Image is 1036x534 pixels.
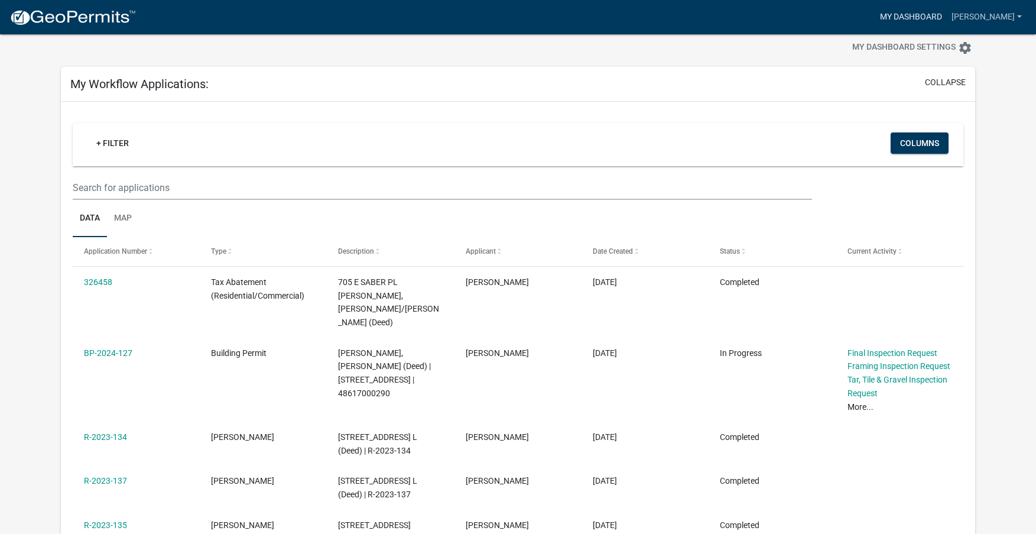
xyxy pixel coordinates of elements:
a: R-2023-134 [84,432,127,442]
datatable-header-cell: Current Activity [836,237,963,266]
input: Search for applications [73,176,812,200]
a: Final Inspection Request [847,348,937,358]
datatable-header-cell: Type [200,237,327,266]
span: Rental Registration [211,520,274,530]
a: Map [107,200,139,238]
a: + Filter [87,132,138,154]
span: Tax Abatement (Residential/Commercial) [211,277,304,300]
span: Completed [720,277,759,287]
a: Framing Inspection Request [847,361,950,371]
span: 08/28/2023 [593,432,617,442]
span: Status [720,247,740,255]
a: [PERSON_NAME] [947,6,1027,28]
span: My Dashboard Settings [852,41,956,55]
span: Type [211,247,226,255]
span: Rental Registration [211,476,274,486]
a: More... [847,402,873,412]
span: Larry L Pierce [466,476,529,486]
i: settings [958,41,972,55]
a: BP-2024-127 [84,348,132,358]
span: Current Activity [847,247,897,255]
span: Larry L Pierce [466,277,529,287]
span: Completed [720,476,759,486]
h5: My Workflow Applications: [70,77,209,91]
span: In Progress [720,348,762,358]
span: Date Created [593,247,633,255]
span: Larry L Pierce [466,520,529,530]
span: Larry L Pierce [466,432,529,442]
a: Data [73,200,107,238]
span: 709 E 1ST AVE | PIERCE, LARRY L (Deed) | R-2023-137 [338,476,417,499]
datatable-header-cell: Date Created [582,237,709,266]
a: 326458 [84,277,112,287]
span: Completed [720,520,759,530]
datatable-header-cell: Status [709,237,836,266]
span: 08/28/2023 [593,520,617,530]
span: Completed [720,432,759,442]
a: My Dashboard [875,6,947,28]
button: Columns [891,132,949,154]
span: Application Number [84,247,147,255]
datatable-header-cell: Applicant [454,237,582,266]
datatable-header-cell: Application Number [73,237,200,266]
span: 08/19/2024 [593,348,617,358]
span: 705 E SABER PL BLAKENHAGEN, PAUL/DORA (Deed) [338,277,439,327]
a: R-2023-137 [84,476,127,486]
span: Rental Registration [211,432,274,442]
a: R-2023-135 [84,520,127,530]
a: Tar, Tile & Gravel Inspection Request [847,375,947,398]
span: CASPER, SUSAN PIERCE (Deed) | 1802 APPLE DR | 48617000290 [338,348,431,398]
span: 10/22/2024 [593,277,617,287]
span: Applicant [466,247,496,255]
datatable-header-cell: Description [327,237,454,266]
span: 08/28/2023 [593,476,617,486]
span: Building Permit [211,348,267,358]
button: My Dashboard Settingssettings [843,36,982,59]
span: Larry L Pierce [466,348,529,358]
span: 410 E 3RD AVE | PIERCE, LARRY L (Deed) | R-2023-134 [338,432,417,455]
span: Description [338,247,374,255]
button: collapse [925,76,966,89]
